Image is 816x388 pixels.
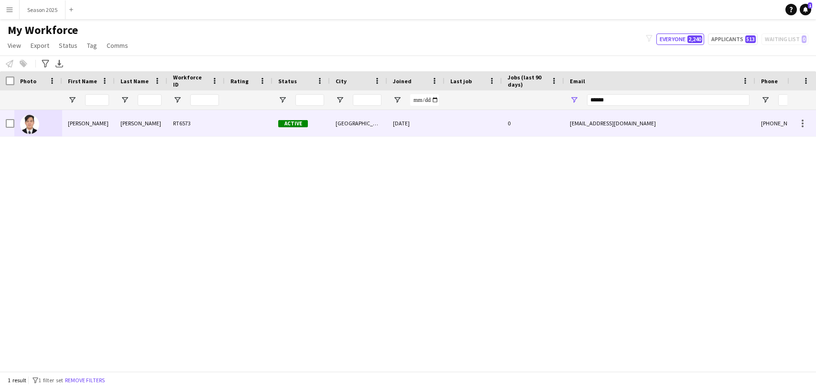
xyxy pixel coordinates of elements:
div: [PERSON_NAME] [115,110,167,136]
button: Open Filter Menu [68,96,76,104]
button: Everyone2,240 [656,33,704,45]
input: Status Filter Input [295,94,324,106]
button: Open Filter Menu [278,96,287,104]
span: 1 filter set [38,377,63,384]
app-action-btn: Export XLSX [54,58,65,69]
span: City [336,78,347,85]
input: Email Filter Input [587,94,750,106]
span: First Name [68,78,97,85]
div: [DATE] [387,110,445,136]
button: Applicants513 [708,33,758,45]
div: 0 [502,110,564,136]
span: Last Name [120,78,149,85]
a: Tag [83,39,101,52]
span: Photo [20,78,36,85]
span: Rating [230,78,249,85]
span: Export [31,41,49,50]
span: Workforce ID [173,74,207,88]
span: Active [278,120,308,127]
a: Export [27,39,53,52]
span: Last job [450,78,472,85]
button: Remove filters [63,375,107,386]
span: My Workforce [8,23,78,37]
span: Status [59,41,77,50]
input: City Filter Input [353,94,381,106]
a: Comms [103,39,132,52]
span: Tag [87,41,97,50]
span: Jobs (last 90 days) [508,74,547,88]
span: 2,240 [687,35,702,43]
span: Comms [107,41,128,50]
span: View [8,41,21,50]
input: Workforce ID Filter Input [190,94,219,106]
a: Status [55,39,81,52]
button: Open Filter Menu [120,96,129,104]
span: Email [570,78,585,85]
input: First Name Filter Input [85,94,109,106]
a: View [4,39,25,52]
input: Last Name Filter Input [138,94,162,106]
app-action-btn: Advanced filters [40,58,51,69]
button: Open Filter Menu [173,96,182,104]
button: Open Filter Menu [761,96,770,104]
div: RT6573 [167,110,225,136]
a: 1 [800,4,811,15]
img: Jan Rhed Aguilar [20,115,39,134]
div: [EMAIL_ADDRESS][DOMAIN_NAME] [564,110,755,136]
button: Open Filter Menu [393,96,402,104]
div: [GEOGRAPHIC_DATA] [330,110,387,136]
input: Joined Filter Input [410,94,439,106]
span: Joined [393,78,412,85]
span: 1 [808,2,812,9]
span: Phone [761,78,778,85]
button: Open Filter Menu [336,96,344,104]
span: 513 [745,35,756,43]
div: [PERSON_NAME] [62,110,115,136]
span: Status [278,78,297,85]
button: Open Filter Menu [570,96,578,104]
button: Season 2025 [20,0,65,19]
